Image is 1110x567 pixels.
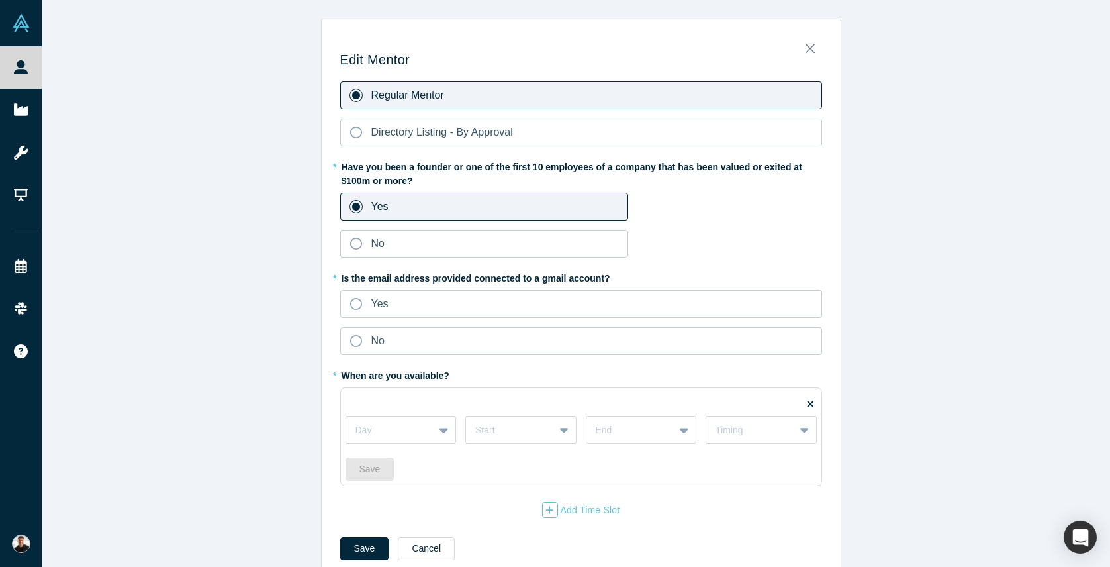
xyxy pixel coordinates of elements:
span: No [371,335,385,346]
img: Alexandre Labreche's Account [12,535,30,553]
img: Alchemist Vault Logo [12,14,30,32]
span: Yes [371,201,389,212]
button: Save [340,537,389,560]
span: Directory Listing - By Approval [371,127,513,138]
label: Have you been a founder or one of the first 10 employees of a company that has been valued or exi... [340,156,822,188]
div: Timing [716,423,785,437]
button: Save [346,458,394,481]
div: Add Time Slot [542,502,620,518]
button: Cancel [398,537,455,560]
button: Add Time Slot [541,501,621,519]
span: Regular Mentor [371,89,444,101]
label: Is the email address provided connected to a gmail account? [340,267,822,285]
button: Close [796,36,824,54]
h3: Edit Mentor [340,52,822,68]
span: No [371,238,385,249]
span: Yes [371,298,389,309]
label: When are you available? [340,364,449,383]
